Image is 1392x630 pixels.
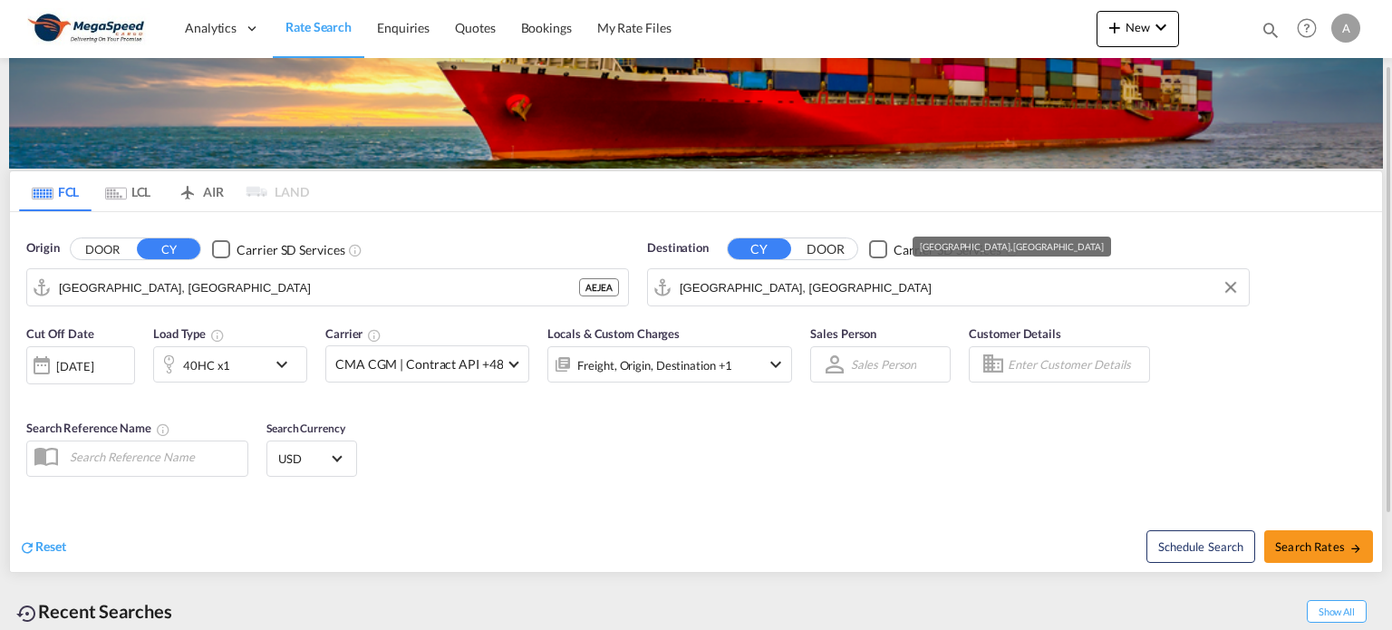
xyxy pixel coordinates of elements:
span: Customer Details [969,326,1060,341]
md-icon: icon-plus 400-fg [1104,16,1126,38]
span: Quotes [455,20,495,35]
md-icon: icon-arrow-right [1349,542,1362,555]
div: [DATE] [26,346,135,384]
md-tab-item: AIR [164,171,237,211]
input: Enter Customer Details [1008,351,1144,378]
input: Search Reference Name [61,443,247,470]
input: Search by Port [680,274,1240,301]
span: Reset [35,538,66,554]
span: Rate Search [285,19,352,34]
span: Origin [26,239,59,257]
div: Help [1291,13,1331,45]
button: Search Ratesicon-arrow-right [1264,530,1373,563]
md-datepicker: Select [26,383,40,407]
md-tab-item: LCL [92,171,164,211]
span: Sales Person [810,326,876,341]
md-icon: icon-magnify [1261,20,1281,40]
input: Search by Port [59,274,579,301]
md-icon: Unchecked: Search for CY (Container Yard) services for all selected carriers.Checked : Search for... [348,243,362,257]
md-input-container: Jebel Ali, AEJEA [27,269,628,305]
md-icon: icon-information-outline [210,328,225,343]
img: ad002ba0aea611eda5429768204679d3.JPG [27,8,150,49]
div: [DATE] [56,358,93,374]
div: Origin DOOR CY Checkbox No InkUnchecked: Search for CY (Container Yard) services for all selected... [10,212,1382,571]
span: USD [278,451,329,467]
md-icon: Your search will be saved by the below given name [156,422,170,437]
span: Search Currency [266,422,345,435]
div: AEJEA [579,278,619,296]
div: A [1331,14,1360,43]
span: Bookings [521,20,572,35]
div: 40HC x1icon-chevron-down [153,346,307,383]
button: Note: By default Schedule search will only considerorigin ports, destination ports and cut off da... [1146,530,1255,563]
md-icon: icon-airplane [177,181,198,195]
md-select: Sales Person [849,352,918,378]
div: Carrier SD Services [237,241,344,259]
md-tab-item: FCL [19,171,92,211]
span: New [1104,20,1172,34]
md-icon: icon-chevron-down [765,354,787,375]
span: Carrier [325,326,382,341]
span: My Rate Files [597,20,672,35]
span: Enquiries [377,20,430,35]
md-icon: icon-backup-restore [16,603,38,625]
span: Search Reference Name [26,421,170,435]
button: CY [728,238,791,259]
span: Destination [647,239,709,257]
div: 40HC x1 [183,353,230,378]
md-pagination-wrapper: Use the left and right arrow keys to navigate between tabs [19,171,309,211]
span: Cut Off Date [26,326,94,341]
div: [GEOGRAPHIC_DATA], [GEOGRAPHIC_DATA] [920,237,1103,257]
div: icon-magnify [1261,20,1281,47]
md-checkbox: Checkbox No Ink [212,239,344,258]
md-input-container: Rijeka, HRRJK [648,269,1249,305]
md-checkbox: Checkbox No Ink [869,239,1001,258]
button: Clear Input [1217,274,1244,301]
button: DOOR [794,239,857,260]
md-icon: icon-refresh [19,539,35,556]
md-select: Select Currency: $ USDUnited States Dollar [276,445,347,471]
div: Carrier SD Services [894,241,1001,259]
button: CY [137,238,200,259]
span: Help [1291,13,1322,44]
span: Analytics [185,19,237,37]
button: DOOR [71,239,134,260]
md-icon: The selected Trucker/Carrierwill be displayed in the rate results If the rates are from another f... [367,328,382,343]
md-icon: icon-chevron-down [1150,16,1172,38]
div: icon-refreshReset [19,538,66,557]
span: Show All [1307,600,1367,623]
button: icon-plus 400-fgNewicon-chevron-down [1097,11,1179,47]
div: Freight Origin Destination Factory Stuffingicon-chevron-down [547,346,792,383]
md-icon: icon-chevron-down [271,354,302,375]
span: CMA CGM | Contract API +48 [335,355,503,373]
div: Freight Origin Destination Factory Stuffing [577,353,732,378]
span: Search Rates [1275,539,1362,554]
span: Locals & Custom Charges [547,326,680,341]
span: Load Type [153,326,225,341]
